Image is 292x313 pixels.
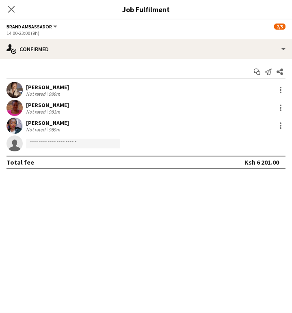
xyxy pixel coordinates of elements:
[26,109,47,115] div: Not rated
[47,91,62,97] div: 989m
[26,119,69,126] div: [PERSON_NAME]
[47,126,62,133] div: 989m
[26,126,47,133] div: Not rated
[26,84,69,91] div: [PERSON_NAME]
[6,24,52,30] span: Brand Ambassador
[244,158,279,166] div: Ksh 6 201.00
[274,24,286,30] span: 2/5
[26,101,69,109] div: [PERSON_NAME]
[6,30,286,36] div: 14:00-23:00 (9h)
[6,158,34,166] div: Total fee
[6,24,58,30] button: Brand Ambassador
[26,91,47,97] div: Not rated
[47,109,62,115] div: 983m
